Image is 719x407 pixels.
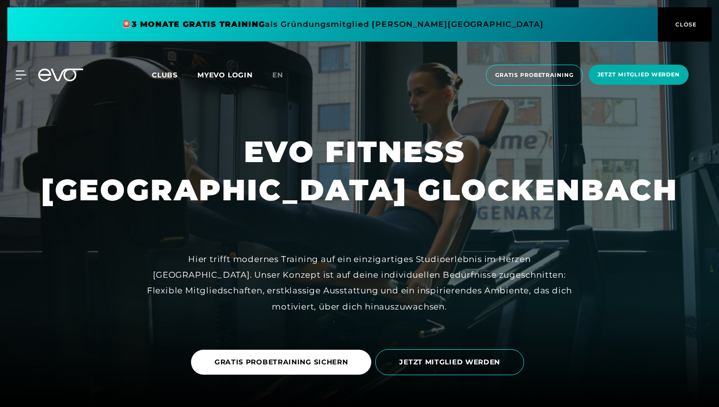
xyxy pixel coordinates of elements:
a: en [272,70,295,81]
span: en [272,71,283,79]
a: MYEVO LOGIN [197,71,253,79]
span: JETZT MITGLIED WERDEN [399,357,500,367]
span: Jetzt Mitglied werden [598,71,680,79]
a: Clubs [152,70,197,79]
a: Gratis Probetraining [483,65,586,86]
span: Clubs [152,71,178,79]
span: CLOSE [673,20,697,29]
button: CLOSE [658,7,712,42]
div: Hier trifft modernes Training auf ein einzigartiges Studioerlebnis im Herzen [GEOGRAPHIC_DATA]. U... [139,251,580,314]
a: Jetzt Mitglied werden [586,65,692,86]
span: GRATIS PROBETRAINING SICHERN [215,357,348,367]
h1: EVO FITNESS [GEOGRAPHIC_DATA] GLOCKENBACH [41,133,678,209]
span: Gratis Probetraining [495,71,574,79]
a: JETZT MITGLIED WERDEN [375,342,528,383]
a: GRATIS PROBETRAINING SICHERN [191,342,376,382]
